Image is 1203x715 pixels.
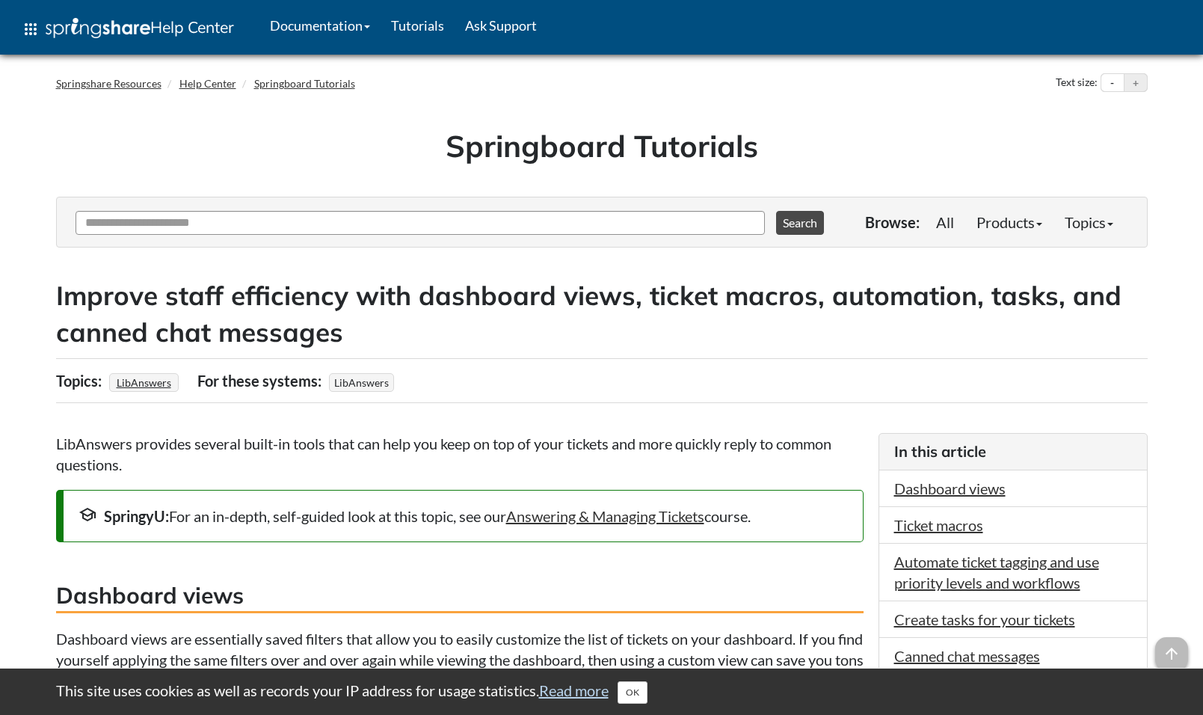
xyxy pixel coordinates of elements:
[539,681,609,699] a: Read more
[104,507,169,525] strong: SpringyU:
[11,7,244,52] a: apps Help Center
[56,433,864,475] p: LibAnswers provides several built-in tools that can help you keep on top of your tickets and more...
[46,18,150,38] img: Springshare
[179,77,236,90] a: Help Center
[1053,207,1124,237] a: Topics
[506,507,704,525] a: Answering & Managing Tickets
[1101,74,1124,92] button: Decrease text size
[1124,74,1147,92] button: Increase text size
[254,77,355,90] a: Springboard Tutorials
[1155,637,1188,670] span: arrow_upward
[259,7,381,44] a: Documentation
[894,516,983,534] a: Ticket macros
[22,20,40,38] span: apps
[1155,639,1188,657] a: arrow_upward
[56,628,864,691] p: Dashboard views are essentially saved filters that allow you to easily customize the list of tick...
[894,479,1006,497] a: Dashboard views
[894,553,1099,592] a: Automate ticket tagging and use priority levels and workflows
[925,207,965,237] a: All
[67,125,1136,167] h1: Springboard Tutorials
[455,7,547,44] a: Ask Support
[114,372,173,393] a: LibAnswers
[776,211,824,235] button: Search
[79,506,96,524] span: school
[197,366,325,395] div: For these systems:
[56,366,105,395] div: Topics:
[1053,73,1101,93] div: Text size:
[865,212,920,233] p: Browse:
[56,277,1148,351] h2: Improve staff efficiency with dashboard views, ticket macros, automation, tasks, and canned chat ...
[894,610,1075,628] a: Create tasks for your tickets
[56,580,864,613] h3: Dashboard views
[965,207,1053,237] a: Products
[150,17,234,37] span: Help Center
[618,681,647,704] button: Close
[41,680,1163,704] div: This site uses cookies as well as records your IP address for usage statistics.
[79,506,848,527] div: For an in-depth, self-guided look at this topic, see our course.
[894,441,1132,462] h3: In this article
[329,373,394,392] span: LibAnswers
[894,647,1040,665] a: Canned chat messages
[381,7,455,44] a: Tutorials
[56,77,161,90] a: Springshare Resources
